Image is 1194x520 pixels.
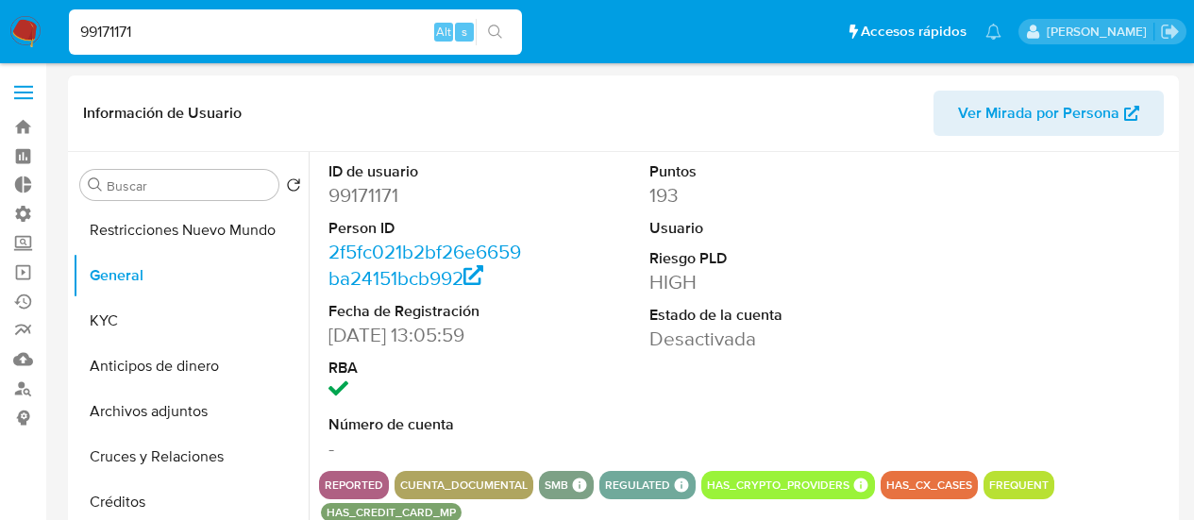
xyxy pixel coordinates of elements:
dt: ID de usuario [328,161,524,182]
p: zoe.breuer@mercadolibre.com [1047,23,1153,41]
dd: HIGH [649,269,845,295]
button: Cruces y Relaciones [73,434,309,479]
button: regulated [605,481,670,489]
dd: - [328,435,524,461]
dd: Desactivada [649,326,845,352]
button: Ver Mirada por Persona [933,91,1164,136]
dd: 99171171 [328,182,524,209]
a: 2f5fc021b2bf26e6659ba24151bcb992 [328,238,521,292]
button: Restricciones Nuevo Mundo [73,208,309,253]
button: search-icon [476,19,514,45]
button: Volver al orden por defecto [286,177,301,198]
span: s [462,23,467,41]
input: Buscar usuario o caso... [69,20,522,44]
span: Ver Mirada por Persona [958,91,1119,136]
dt: RBA [328,358,524,378]
button: has_cx_cases [886,481,972,489]
dt: Riesgo PLD [649,248,845,269]
button: reported [325,481,383,489]
a: Notificaciones [985,24,1001,40]
button: has_crypto_providers [707,481,849,489]
button: smb [545,481,568,489]
dt: Person ID [328,218,524,239]
a: Salir [1160,22,1180,42]
button: Anticipos de dinero [73,344,309,389]
dt: Puntos [649,161,845,182]
h1: Información de Usuario [83,104,242,123]
dt: Fecha de Registración [328,301,524,322]
button: Buscar [88,177,103,193]
dd: [DATE] 13:05:59 [328,322,524,348]
button: KYC [73,298,309,344]
button: frequent [989,481,1049,489]
dt: Usuario [649,218,845,239]
button: cuenta_documental [400,481,528,489]
button: has_credit_card_mp [327,509,456,516]
span: Alt [436,23,451,41]
button: Archivos adjuntos [73,389,309,434]
span: Accesos rápidos [861,22,967,42]
dt: Estado de la cuenta [649,305,845,326]
dd: 193 [649,182,845,209]
input: Buscar [107,177,271,194]
dt: Número de cuenta [328,414,524,435]
button: General [73,253,309,298]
